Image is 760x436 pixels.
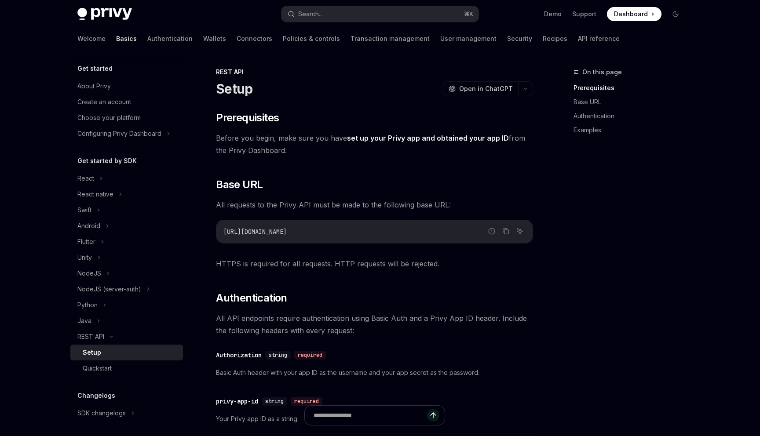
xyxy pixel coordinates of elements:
span: Dashboard [614,10,648,18]
a: Welcome [77,28,106,49]
div: React native [77,189,113,200]
div: NodeJS (server-auth) [77,284,141,294]
button: Send message [427,409,439,421]
a: Recipes [543,28,567,49]
span: Base URL [216,178,263,192]
span: On this page [582,67,622,77]
h5: Changelogs [77,390,115,401]
span: string [269,352,287,359]
div: Search... [298,9,323,19]
button: Ask AI [514,225,526,237]
h5: Get started [77,63,113,74]
a: Basics [116,28,137,49]
span: Prerequisites [216,111,279,125]
a: User management [440,28,497,49]
div: Quickstart [83,363,112,374]
div: About Privy [77,81,111,91]
span: Open in ChatGPT [459,84,513,93]
a: Policies & controls [283,28,340,49]
a: Examples [574,123,690,137]
button: Copy the contents from the code block [500,225,512,237]
a: Quickstart [70,360,183,376]
div: Authorization [216,351,262,360]
div: Setup [83,347,101,358]
div: Android [77,221,100,231]
div: SDK changelogs [77,408,126,418]
a: set up your Privy app and obtained your app ID [347,134,509,143]
span: All requests to the Privy API must be made to the following base URL: [216,199,533,211]
div: Create an account [77,97,131,107]
a: Create an account [70,94,183,110]
a: Security [507,28,532,49]
a: Choose your platform [70,110,183,126]
a: Support [572,10,596,18]
div: Python [77,300,98,310]
div: REST API [77,331,104,342]
div: required [291,397,322,406]
div: Java [77,316,91,326]
a: Authentication [574,109,690,123]
span: Basic Auth header with your app ID as the username and your app secret as the password. [216,367,533,378]
a: Dashboard [607,7,661,21]
div: Choose your platform [77,113,141,123]
div: Flutter [77,236,95,247]
img: dark logo [77,8,132,20]
a: Wallets [203,28,226,49]
span: All API endpoints require authentication using Basic Auth and a Privy App ID header. Include the ... [216,312,533,337]
div: Swift [77,205,91,215]
button: Search...⌘K [281,6,479,22]
a: Authentication [147,28,193,49]
span: [URL][DOMAIN_NAME] [223,228,287,236]
span: string [265,398,284,405]
a: About Privy [70,78,183,94]
div: React [77,173,94,184]
span: ⌘ K [464,11,473,18]
div: privy-app-id [216,397,258,406]
a: Transaction management [351,28,430,49]
div: Configuring Privy Dashboard [77,128,161,139]
span: Before you begin, make sure you have from the Privy Dashboard. [216,132,533,156]
div: required [294,351,326,360]
button: Open in ChatGPT [443,81,518,96]
a: Base URL [574,95,690,109]
div: NodeJS [77,268,101,279]
a: Demo [544,10,562,18]
a: Setup [70,345,183,360]
a: Prerequisites [574,81,690,95]
div: Unity [77,252,92,263]
a: Connectors [237,28,272,49]
h5: Get started by SDK [77,156,137,166]
a: API reference [578,28,620,49]
h1: Setup [216,81,252,97]
div: REST API [216,68,533,76]
span: Authentication [216,291,287,305]
span: HTTPS is required for all requests. HTTP requests will be rejected. [216,258,533,270]
button: Report incorrect code [486,225,497,237]
button: Toggle dark mode [669,7,683,21]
